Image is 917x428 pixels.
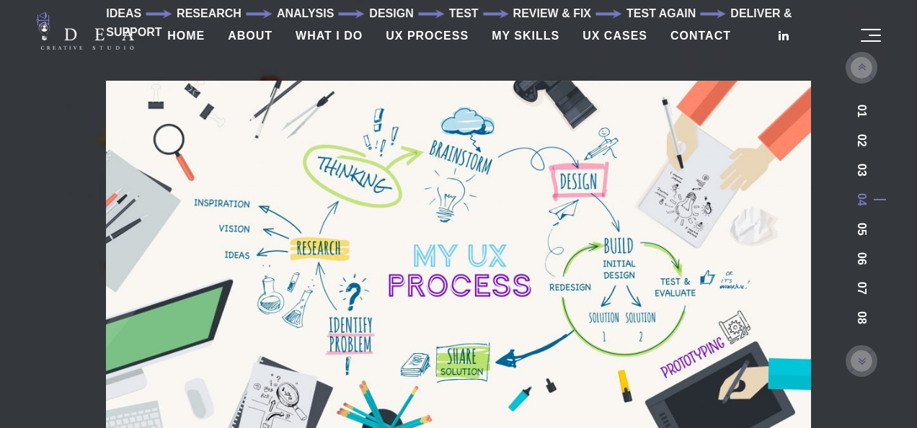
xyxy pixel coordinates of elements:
[36,22,134,50] img: Jesus GA Portfolio
[374,18,480,54] a: UX PROCESS
[659,18,743,54] a: CONTACT
[856,193,867,206] a: 04
[856,252,867,265] a: 06
[156,18,216,54] a: HOME
[571,18,659,54] a: UX CASES
[856,282,867,295] a: 07
[480,18,571,54] a: MY SKILLS
[856,104,867,117] a: 01
[284,18,374,54] a: WHAT I DO
[216,18,284,54] a: ABOUT
[856,134,867,147] a: 02
[856,164,867,177] a: 03
[856,311,867,324] a: 08
[856,223,867,236] a: 05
